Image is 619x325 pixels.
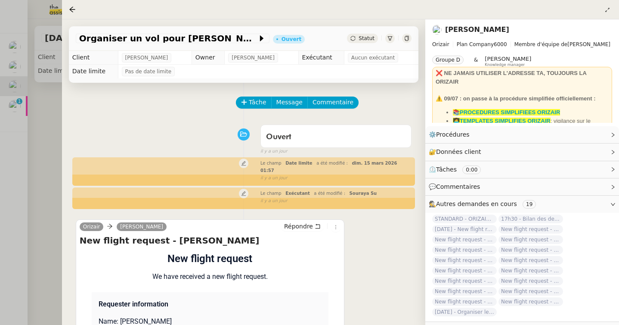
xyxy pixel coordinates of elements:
div: 💬Commentaires [425,178,619,195]
span: a été modifié : [314,191,345,196]
div: Ouvert [282,37,301,42]
span: New flight request - [PERSON_NAME] [498,246,563,254]
span: [DATE] - New flight request - [PERSON_NAME]-[GEOGRAPHIC_DATA] [432,225,497,234]
div: ⚙️Procédures [425,126,619,143]
span: il y a un jour [260,175,287,182]
span: [PERSON_NAME] [232,53,275,62]
li: : vigilance sur le dashboard utiliser uniquement les templates avec ✈️Orizair pour éviter les con... [453,117,609,142]
strong: ❌ NE JAMAIS UTILISER L'ADRESSE TA, TOUJOURS LA ORIZAIR [436,70,586,85]
span: 6000 [494,41,507,47]
p: We have received a new flight request. [92,272,328,282]
span: Souraya Su [350,191,377,196]
span: New flight request - [PERSON_NAME] [432,246,497,254]
td: Exécutant [298,51,344,65]
span: New flight request - Ow Ow [432,287,497,296]
span: STANDARD - ORIZAIR - septembre 2025 [432,215,497,223]
span: a été modifié : [316,161,348,166]
span: Date limite [285,161,312,166]
span: Organiser un vol pour [PERSON_NAME] [79,34,257,43]
span: 17h30 - Bilan des demandes de la journée : en cours et restant à traiter - 19 septembre 2025 [498,215,563,223]
span: [PERSON_NAME] [485,56,531,62]
span: Aucun exécutant [351,53,395,62]
span: Message [276,97,303,107]
span: 🔐 [429,147,485,157]
span: New flight request - [PERSON_NAME] [498,297,563,306]
span: ⚙️ [429,130,474,140]
span: New flight request - [PERSON_NAME] [498,225,563,234]
span: New flight request - [PERSON_NAME] [432,277,497,285]
a: [PERSON_NAME] [117,223,167,231]
h4: New flight request - [PERSON_NAME] [80,234,340,247]
span: New flight request - Hav Gsgsg [498,266,563,275]
span: Commentaires [436,183,480,190]
nz-tag: 0:00 [462,166,481,174]
p: Requester information [99,299,322,309]
td: Client [69,51,118,65]
span: Exécutant [285,191,310,196]
span: Pas de date limite [125,67,172,76]
span: dim. 15 mars 2026 01:57 [260,161,397,173]
span: 🕵️ [429,200,539,207]
span: New flight request - [PERSON_NAME] [432,297,497,306]
div: ⏲️Tâches 0:00 [425,161,619,178]
a: 👩‍💻TEMPLATES SIMPLIFIES ORIZAIR [453,118,551,124]
button: Commentaire [307,97,359,109]
nz-tag: 19 [523,200,536,209]
h1: New flight request [92,251,328,266]
span: Tâches [436,166,457,173]
span: Le champ [260,161,282,166]
span: Statut [359,35,374,41]
button: Message [271,97,308,109]
strong: ⚠️ 09/07 : on passe à la procédure simplifiée officiellement : [436,95,595,102]
span: New flight request - [PERSON_NAME] [432,235,497,244]
span: New flight request - [PERSON_NAME] [432,266,497,275]
span: New flight request - [PERSON_NAME] [498,287,563,296]
nz-tag: Groupe D [432,56,464,64]
span: Données client [436,148,481,155]
span: Le champ [260,191,282,196]
a: Orizair [80,223,104,231]
span: Procédures [436,131,470,138]
span: Membre d'équipe de [514,41,568,47]
span: Ouvert [266,133,291,141]
button: Répondre [281,222,324,231]
span: Plan Company [457,41,494,47]
span: ⏲️ [429,166,488,173]
a: [PERSON_NAME] [445,25,509,34]
span: [PERSON_NAME] [432,40,612,49]
td: Date limite [69,65,118,78]
app-user-label: Knowledge manager [485,56,531,67]
span: Autres demandes en cours [436,200,517,207]
span: Knowledge manager [485,62,525,67]
div: 🕵️Autres demandes en cours 19 [425,196,619,212]
span: & [474,56,478,67]
div: 🔐Données client [425,144,619,160]
span: New flight request - [PERSON_NAME] [498,256,563,265]
span: il y a un jour [260,148,287,155]
span: [PERSON_NAME] [125,53,168,62]
button: Tâche [236,97,272,109]
img: users%2FC9SBsJ0duuaSgpQFj5LgoEX8n0o2%2Favatar%2Fec9d51b8-9413-4189-adfb-7be4d8c96a3c [432,25,442,34]
span: il y a un jour [260,197,287,205]
span: 💬 [429,183,484,190]
span: Commentaire [313,97,353,107]
span: New flight request - [PERSON_NAME] [432,256,497,265]
a: 📚PROCEDURES SIMPLIFIEES ORIZAIR [453,109,560,116]
span: Répondre [284,222,313,231]
span: Tâche [249,97,266,107]
td: Owner [192,51,224,65]
span: [DATE] - Organiser le vol de [PERSON_NAME] [432,308,497,316]
span: New flight request - [PERSON_NAME] [498,235,563,244]
span: New flight request - [PERSON_NAME] [498,277,563,285]
span: Orizair [432,41,449,47]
